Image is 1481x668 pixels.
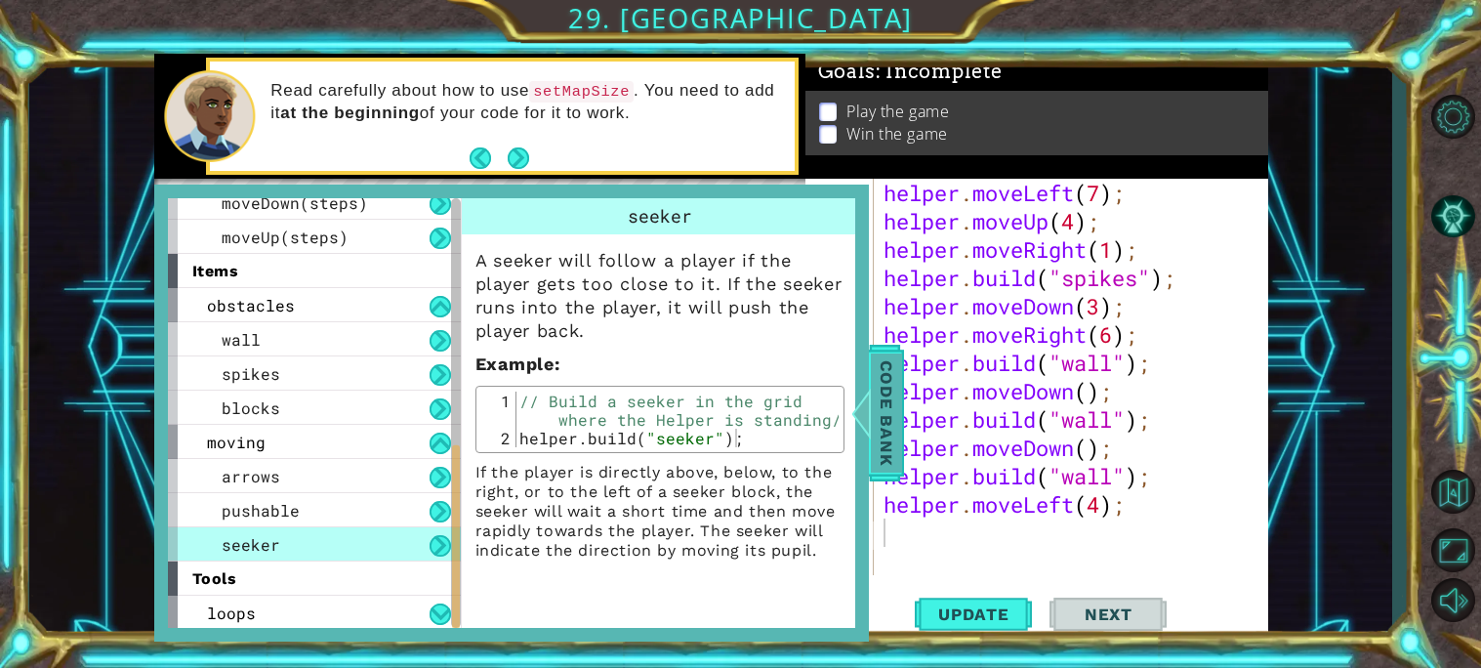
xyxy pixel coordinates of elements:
[222,363,280,384] span: spikes
[809,267,874,295] div: 182
[168,562,461,596] div: tools
[222,534,280,555] span: seeker
[475,249,844,343] p: A seeker will follow a player if the player gets too close to it. If the seeker runs into the pla...
[1065,605,1152,624] span: Next
[222,397,280,418] span: blocks
[846,123,948,145] p: Win the game
[462,198,858,234] div: seeker
[809,238,874,267] div: 181
[809,210,874,238] div: 180
[876,60,1002,83] span: : Incomplete
[481,429,516,447] div: 2
[1424,94,1481,138] button: Level Options
[628,204,692,228] span: seeker
[1424,528,1481,572] button: Maximize Browser
[475,354,555,374] span: Example
[192,262,239,280] span: items
[222,500,300,521] span: pushable
[809,182,874,210] div: 179
[207,603,256,623] span: loops
[846,101,949,122] p: Play the game
[809,295,874,323] div: 183
[809,550,874,578] div: 192
[222,227,349,247] span: moveUp(steps)
[1424,464,1481,521] button: Back to Map
[871,354,902,473] span: Code Bank
[919,605,1029,624] span: Update
[818,60,1003,84] span: Goals
[475,463,844,561] p: If the player is directly above, below, to the right, or to the left of a seeker block, the seeke...
[475,354,560,374] strong: :
[529,81,634,103] code: setMapSize
[1424,194,1481,238] button: AI Hint
[809,522,874,550] div: 191
[1424,461,1481,525] a: Back to Map
[222,192,368,213] span: moveDown(steps)
[168,254,461,288] div: items
[809,493,874,522] div: 190
[222,466,280,486] span: arrows
[207,432,266,452] span: moving
[508,146,529,168] button: Next
[1049,591,1167,637] button: Next
[207,295,295,315] span: obstacles
[192,569,237,588] span: tools
[470,147,508,169] button: Back
[1424,578,1481,622] button: Mute
[915,591,1032,637] button: Update
[270,80,781,124] p: Read carefully about how to use . You need to add it of your code for it to work.
[280,104,420,122] strong: at the beginning
[222,329,261,350] span: wall
[481,392,516,429] div: 1
[809,323,874,352] div: 184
